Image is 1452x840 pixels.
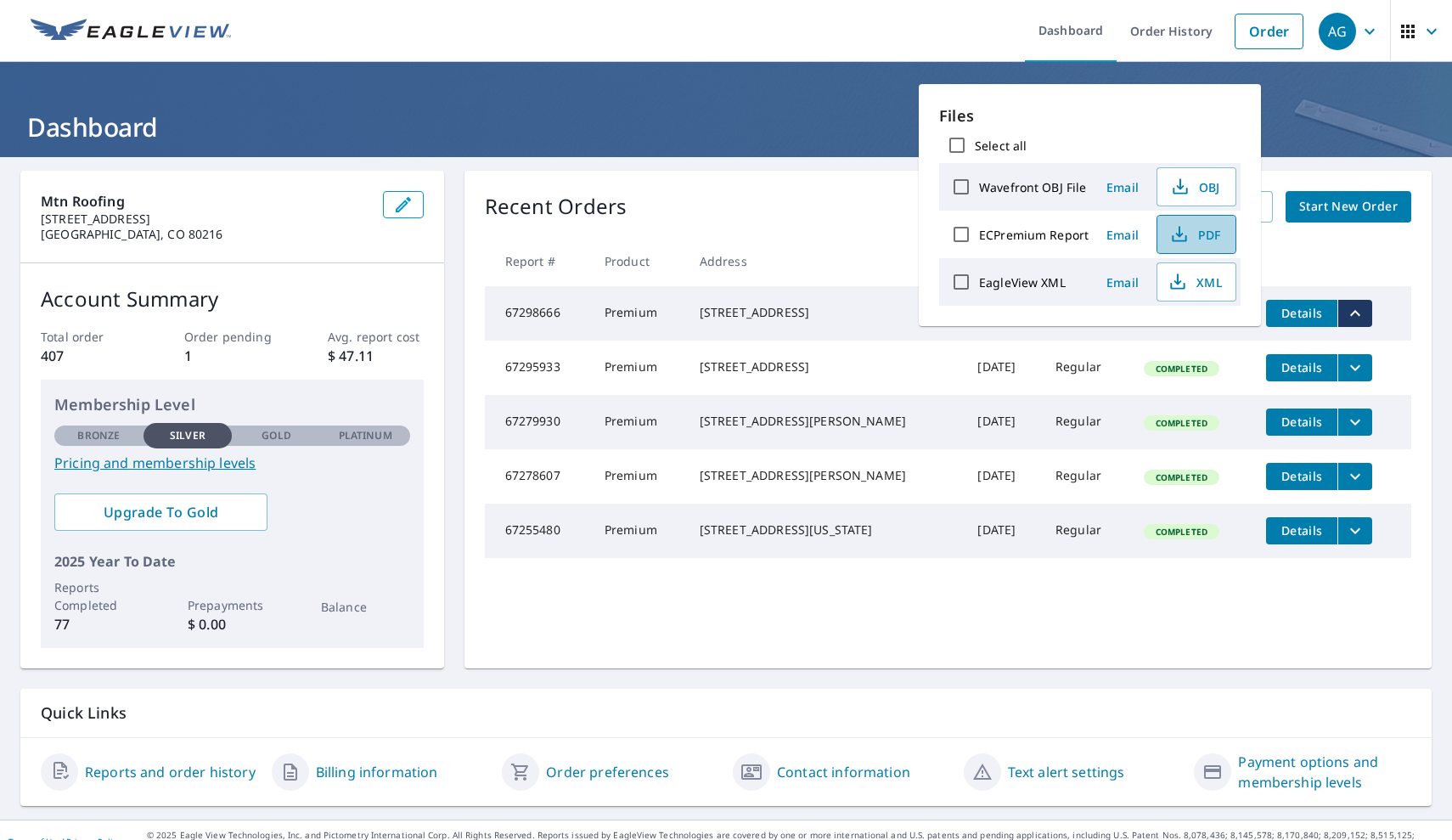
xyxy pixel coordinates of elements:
p: Silver [170,428,205,443]
div: AG [1319,13,1356,50]
p: Total order [41,328,137,346]
p: Reports Completed [54,578,144,614]
th: Report # [485,236,591,286]
div: [STREET_ADDRESS][US_STATE] [700,521,951,538]
span: OBJ [1168,177,1222,197]
button: OBJ [1157,167,1236,206]
td: 67279930 [485,395,591,449]
p: [STREET_ADDRESS] [41,211,369,227]
p: 77 [54,614,144,634]
p: Membership Level [54,393,410,416]
p: 407 [41,346,137,366]
td: Premium [591,395,686,449]
p: $ 0.00 [188,614,277,634]
span: Upgrade To Gold [68,503,254,521]
button: filesDropdownBtn-67295933 [1337,354,1372,381]
p: Account Summary [41,284,424,314]
p: Gold [262,428,290,443]
div: [STREET_ADDRESS][PERSON_NAME] [700,413,951,430]
td: 67255480 [485,504,591,558]
td: Regular [1042,341,1130,395]
td: [DATE] [964,449,1042,504]
div: [STREET_ADDRESS][PERSON_NAME] [700,467,951,484]
button: detailsBtn-67255480 [1266,517,1337,544]
span: Details [1276,414,1327,430]
label: Wavefront OBJ File [979,179,1086,195]
button: detailsBtn-67298666 [1266,300,1337,327]
span: Start New Order [1299,196,1398,217]
span: PDF [1168,224,1222,245]
td: Regular [1042,504,1130,558]
td: [DATE] [964,341,1042,395]
label: EagleView XML [979,274,1066,290]
span: Completed [1145,417,1218,429]
h1: Dashboard [20,110,1432,144]
a: Start New Order [1286,191,1411,223]
p: $ 47.11 [328,346,424,366]
p: Order pending [184,328,280,346]
td: Premium [591,286,686,341]
span: XML [1168,272,1222,292]
button: detailsBtn-67278607 [1266,463,1337,490]
p: 2025 Year To Date [54,551,410,572]
td: 67278607 [485,449,591,504]
a: Text alert settings [1008,762,1125,782]
a: Upgrade To Gold [54,493,267,531]
p: Recent Orders [485,191,628,223]
a: Pricing and membership levels [54,453,410,473]
p: Bronze [77,428,120,443]
td: Premium [591,449,686,504]
span: Completed [1145,471,1218,483]
span: Completed [1145,363,1218,375]
span: Details [1276,305,1327,321]
p: [GEOGRAPHIC_DATA], CO 80216 [41,227,369,242]
p: Balance [321,598,410,616]
a: Billing information [316,762,438,782]
a: Order preferences [546,762,669,782]
span: Completed [1145,526,1218,538]
span: Details [1276,522,1327,538]
img: EV Logo [31,19,231,44]
p: Prepayments [188,596,277,614]
th: Product [591,236,686,286]
button: detailsBtn-67295933 [1266,354,1337,381]
label: ECPremium Report [979,227,1089,243]
a: Contact information [777,762,910,782]
button: detailsBtn-67279930 [1266,409,1337,436]
td: Premium [591,504,686,558]
td: 67298666 [485,286,591,341]
div: [STREET_ADDRESS] [700,304,951,321]
span: Details [1276,359,1327,375]
td: Premium [591,341,686,395]
div: [STREET_ADDRESS] [700,358,951,375]
label: Select all [975,138,1027,154]
button: Email [1095,174,1150,200]
td: [DATE] [964,395,1042,449]
button: filesDropdownBtn-67255480 [1337,517,1372,544]
a: Reports and order history [85,762,256,782]
span: Email [1102,227,1143,243]
p: Mtn Roofing [41,191,369,211]
button: filesDropdownBtn-67298666 [1337,300,1372,327]
p: Quick Links [41,702,1411,724]
p: Files [939,104,1241,127]
th: Address [686,236,965,286]
p: Avg. report cost [328,328,424,346]
td: [DATE] [964,504,1042,558]
p: Platinum [339,428,392,443]
button: filesDropdownBtn-67278607 [1337,463,1372,490]
p: 1 [184,346,280,366]
button: PDF [1157,215,1236,254]
span: Email [1102,274,1143,290]
button: filesDropdownBtn-67279930 [1337,409,1372,436]
a: Order [1235,14,1303,49]
span: Details [1276,468,1327,484]
button: Email [1095,269,1150,296]
span: Email [1102,179,1143,195]
button: Email [1095,222,1150,248]
td: Regular [1042,449,1130,504]
td: Regular [1042,395,1130,449]
td: 67295933 [485,341,591,395]
a: Payment options and membership levels [1238,752,1411,792]
button: XML [1157,262,1236,302]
